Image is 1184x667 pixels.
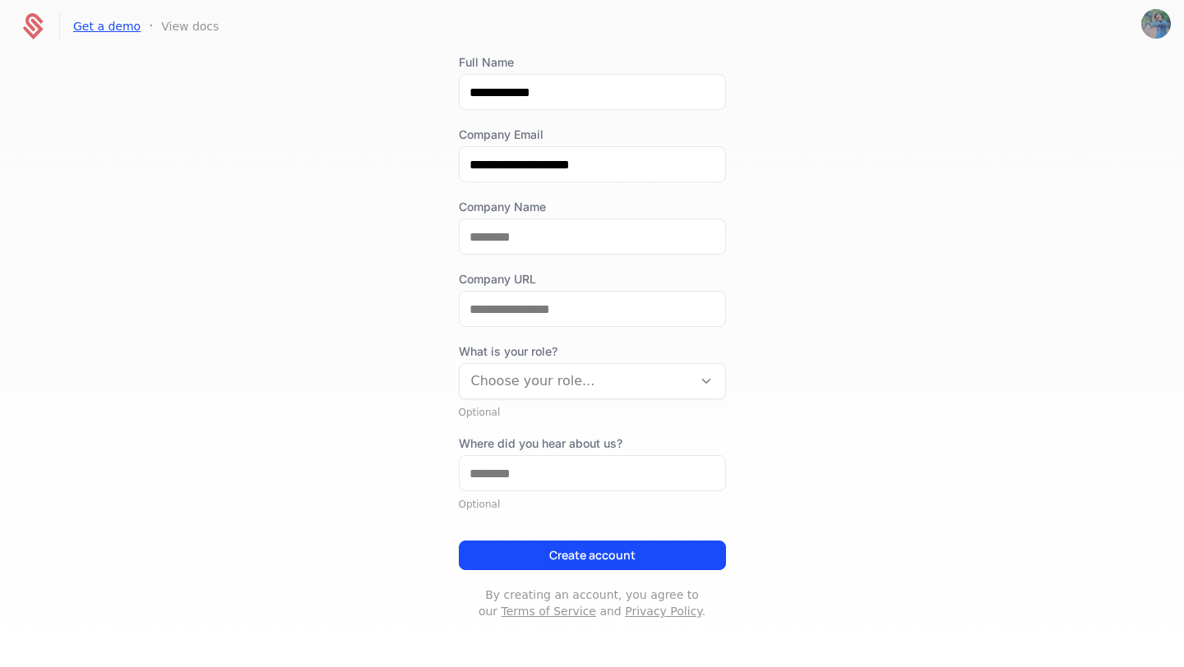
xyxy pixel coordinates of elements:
a: Terms of Service [502,605,596,618]
label: Where did you hear about us? [459,435,726,452]
label: Company URL [459,271,726,287]
a: Get a demo [73,18,141,34]
label: Company Email [459,126,726,143]
label: Company Name [459,199,726,215]
img: Rahul Mavani [1141,9,1171,39]
label: Full Name [459,54,726,71]
a: Privacy Policy [625,605,701,618]
p: By creating an account, you agree to our and . [459,586,726,619]
div: Optional [459,406,726,419]
div: Optional [459,498,726,511]
a: View docs [161,18,219,34]
span: · [149,16,153,36]
button: Create account [459,540,726,570]
span: What is your role? [459,343,726,360]
button: Open user button [1141,9,1171,39]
